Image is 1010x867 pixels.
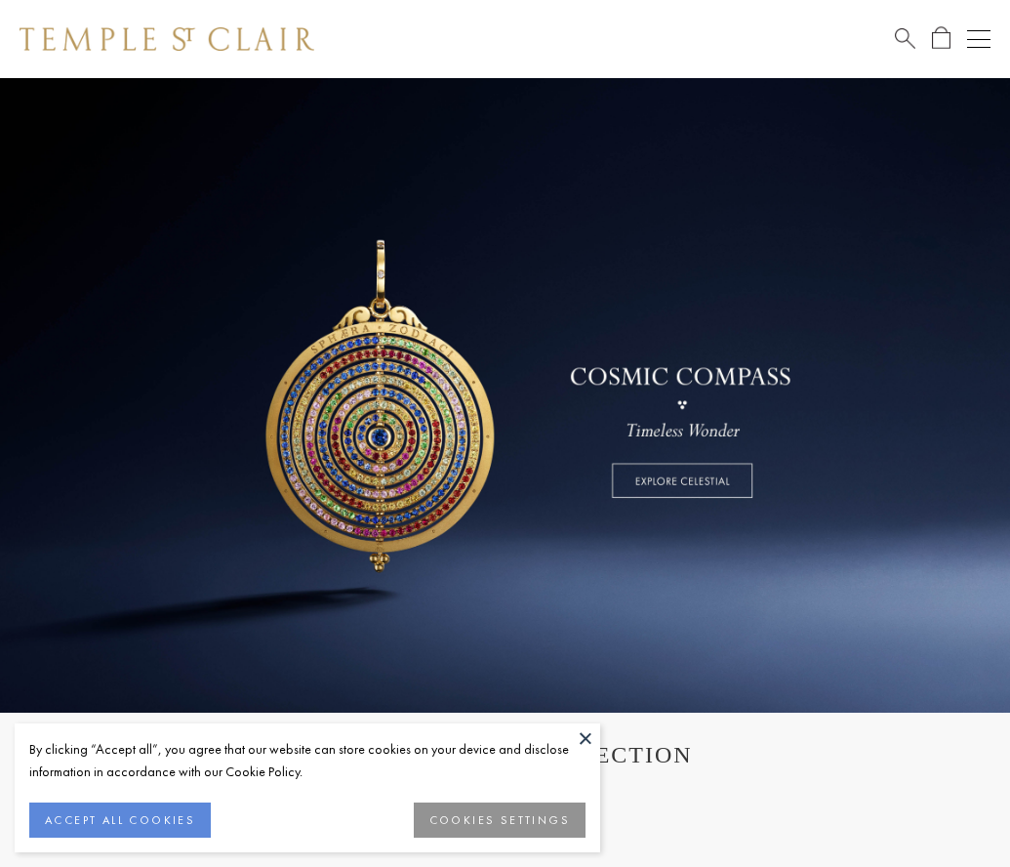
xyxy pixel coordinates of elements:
button: COOKIES SETTINGS [414,803,586,838]
button: ACCEPT ALL COOKIES [29,803,211,838]
a: Open Shopping Bag [932,26,950,51]
button: Open navigation [967,27,990,51]
img: Temple St. Clair [20,27,314,51]
div: By clicking “Accept all”, you agree that our website can store cookies on your device and disclos... [29,738,586,783]
a: Search [895,26,915,51]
